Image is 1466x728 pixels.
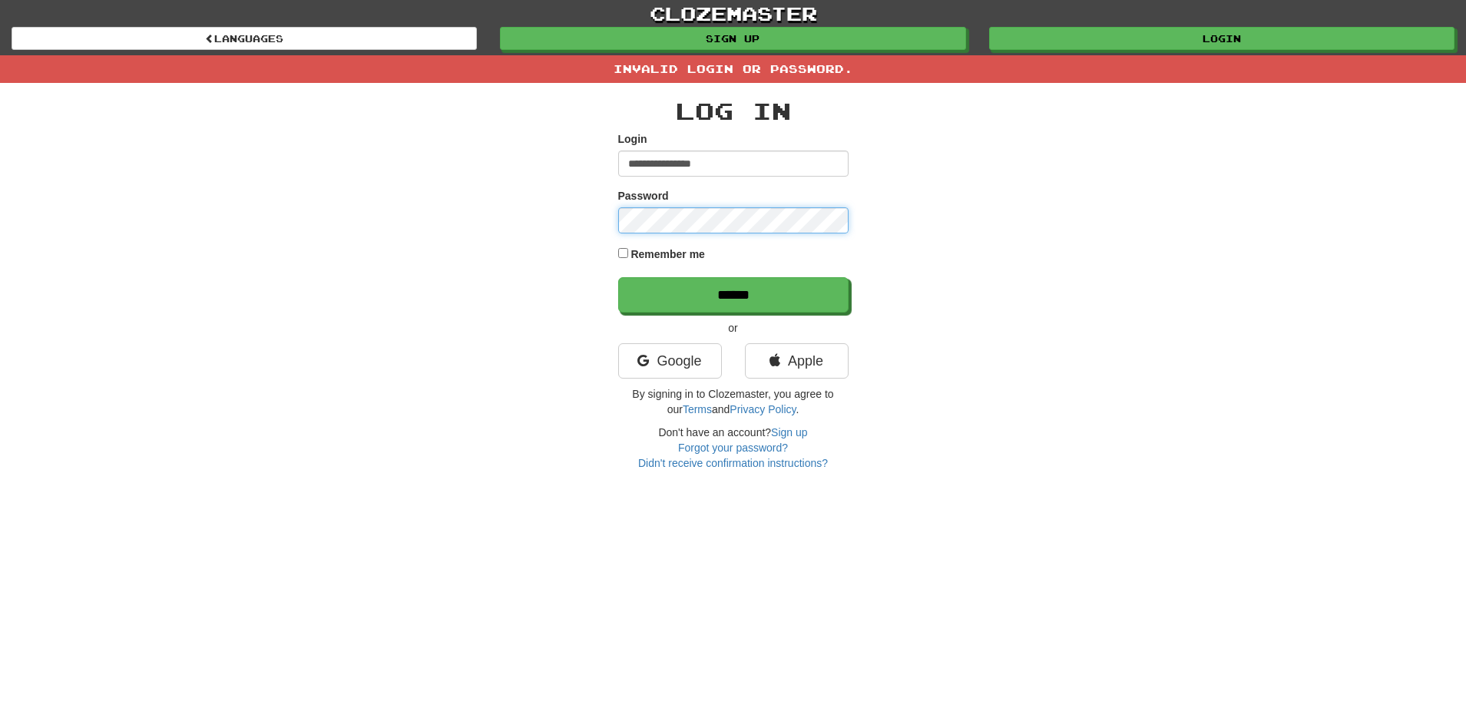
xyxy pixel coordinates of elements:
label: Remember me [630,247,705,262]
label: Password [618,188,669,204]
a: Languages [12,27,477,50]
a: Forgot your password? [678,442,788,454]
label: Login [618,131,647,147]
a: Privacy Policy [730,403,796,415]
a: Sign up [500,27,965,50]
a: Didn't receive confirmation instructions? [638,457,828,469]
a: Sign up [771,426,807,438]
a: Apple [745,343,849,379]
div: Don't have an account? [618,425,849,471]
p: or [618,320,849,336]
a: Google [618,343,722,379]
h2: Log In [618,98,849,124]
a: Login [989,27,1454,50]
p: By signing in to Clozemaster, you agree to our and . [618,386,849,417]
a: Terms [683,403,712,415]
